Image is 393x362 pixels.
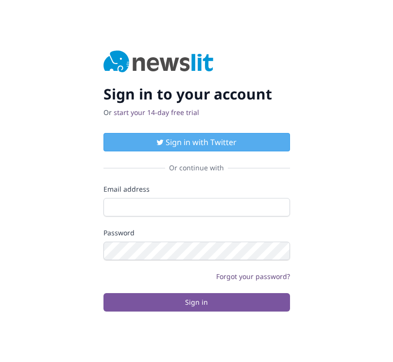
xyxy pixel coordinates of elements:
[103,293,290,312] button: Sign in
[103,108,290,117] p: Or
[103,133,290,151] button: Sign in with Twitter
[165,163,228,173] span: Or continue with
[216,272,290,281] a: Forgot your password?
[103,50,214,74] img: Newslit
[103,85,290,103] h2: Sign in to your account
[103,184,290,194] label: Email address
[103,228,290,238] label: Password
[114,108,199,117] a: start your 14-day free trial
